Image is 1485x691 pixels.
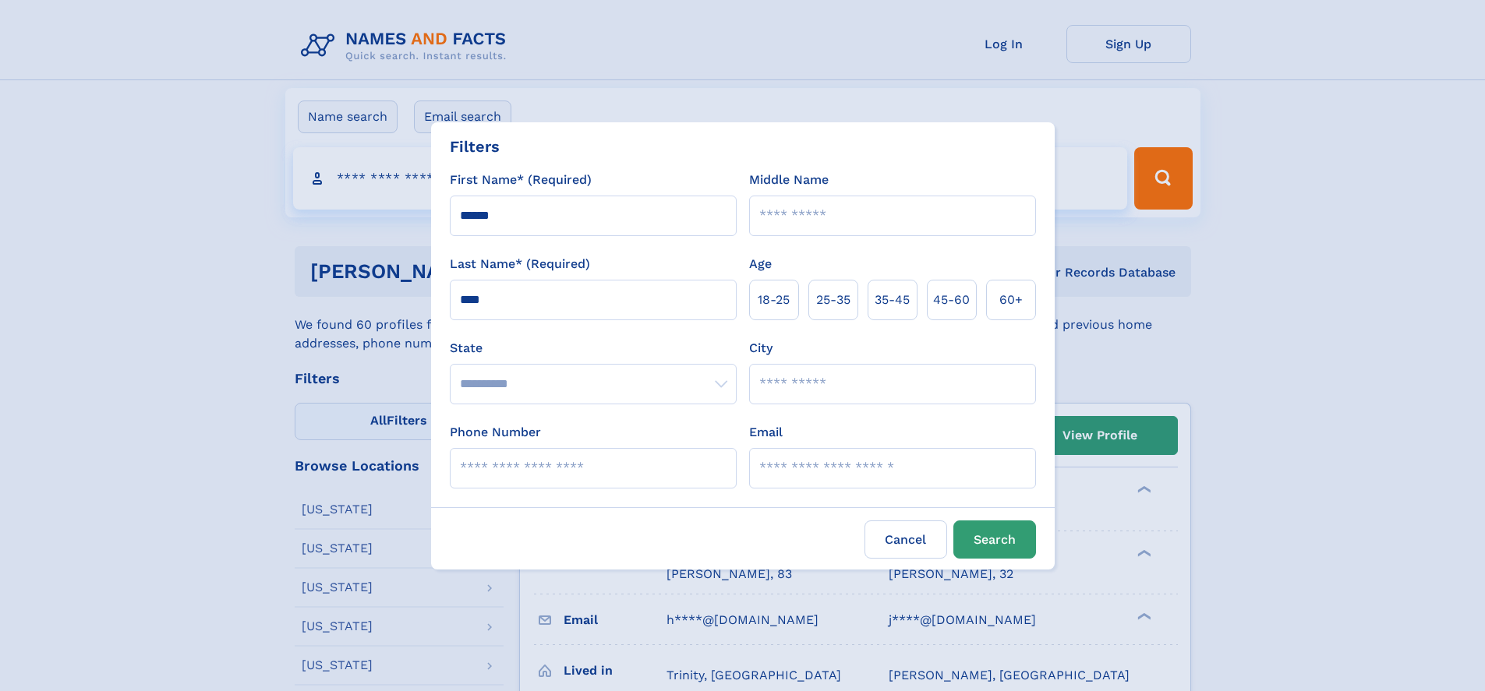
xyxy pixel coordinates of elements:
label: Phone Number [450,423,541,442]
span: 45‑60 [933,291,970,309]
span: 35‑45 [875,291,910,309]
label: Age [749,255,772,273]
span: 18‑25 [758,291,790,309]
label: First Name* (Required) [450,171,592,189]
span: 25‑35 [816,291,850,309]
label: Cancel [864,520,947,559]
div: Filters [450,135,500,158]
label: Last Name* (Required) [450,255,590,273]
button: Search [953,520,1036,559]
label: Email [749,423,783,442]
label: Middle Name [749,171,829,189]
span: 60+ [999,291,1023,309]
label: State [450,339,737,358]
label: City [749,339,773,358]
